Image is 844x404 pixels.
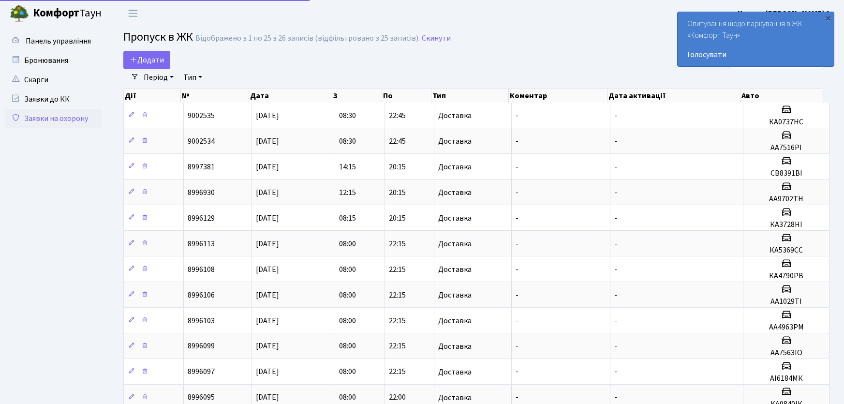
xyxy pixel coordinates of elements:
span: Доставка [438,137,472,145]
span: - [516,162,518,172]
span: - [614,264,617,275]
span: 8996099 [188,341,215,352]
span: - [516,264,518,275]
div: Відображено з 1 по 25 з 26 записів (відфільтровано з 25 записів). [195,34,420,43]
span: - [614,110,617,121]
span: [DATE] [256,392,279,403]
span: 08:00 [339,290,356,300]
span: 20:15 [389,213,406,224]
a: Бронювання [5,51,102,70]
th: Авто [740,89,823,103]
span: 14:15 [339,162,356,172]
span: 8996113 [188,239,215,249]
span: Доставка [438,317,472,325]
span: 08:00 [339,239,356,249]
div: Опитування щодо паркування в ЖК «Комфорт Таун» [678,12,834,66]
span: - [614,239,617,249]
b: Комфорт [33,5,79,21]
span: Доставка [438,214,472,222]
span: 22:15 [389,290,406,300]
a: Голосувати [687,49,824,60]
span: 9002534 [188,136,215,147]
span: - [614,367,617,377]
span: Панель управління [26,36,91,46]
span: [DATE] [256,213,279,224]
a: Додати [123,51,170,69]
h5: АІ6184МК [747,374,825,383]
span: - [516,367,518,377]
span: 08:00 [339,315,356,326]
span: 9002535 [188,110,215,121]
span: Доставка [438,368,472,376]
span: [DATE] [256,264,279,275]
span: [DATE] [256,239,279,249]
span: - [516,290,518,300]
span: [DATE] [256,290,279,300]
span: 08:00 [339,367,356,377]
span: 08:00 [339,264,356,275]
span: - [614,315,617,326]
span: - [516,239,518,249]
span: 20:15 [389,187,406,198]
th: № [181,89,249,103]
span: - [516,213,518,224]
th: По [382,89,431,103]
a: Заявки на охорону [5,109,102,128]
a: Період [140,69,178,86]
span: 12:15 [339,187,356,198]
a: Тип [179,69,206,86]
span: - [516,392,518,403]
th: Коментар [509,89,607,103]
span: Доставка [438,112,472,120]
span: - [516,110,518,121]
span: Доставка [438,240,472,248]
span: - [516,315,518,326]
span: - [516,187,518,198]
th: Дії [124,89,181,103]
a: Заявки до КК [5,90,102,109]
a: Цитрус [PERSON_NAME] А. [738,8,832,19]
span: 22:15 [389,239,406,249]
span: Доставка [438,343,472,350]
span: 08:00 [339,341,356,352]
span: - [614,136,617,147]
span: - [614,162,617,172]
span: Додати [130,55,164,65]
span: [DATE] [256,136,279,147]
span: [DATE] [256,187,279,198]
span: Доставка [438,163,472,171]
div: × [823,13,833,23]
span: 20:15 [389,162,406,172]
span: [DATE] [256,367,279,377]
h5: СВ8391ВІ [747,169,825,178]
h5: АА7563ІО [747,348,825,358]
span: - [614,187,617,198]
span: 22:45 [389,110,406,121]
span: 8996097 [188,367,215,377]
h5: КА0737НС [747,118,825,127]
span: 22:15 [389,367,406,377]
th: Дата активації [607,89,740,103]
th: Дата [249,89,332,103]
span: Пропуск в ЖК [123,29,193,45]
span: - [516,341,518,352]
span: 08:00 [339,392,356,403]
span: Таун [33,5,102,22]
a: Панель управління [5,31,102,51]
span: 8996129 [188,213,215,224]
span: 8996095 [188,392,215,403]
span: 22:45 [389,136,406,147]
span: Доставка [438,394,472,402]
span: 22:00 [389,392,406,403]
h5: КА4790РВ [747,271,825,281]
span: - [516,136,518,147]
span: Доставка [438,189,472,196]
h5: АА4963РМ [747,323,825,332]
h5: КА3728НІ [747,220,825,229]
span: [DATE] [256,162,279,172]
span: 22:15 [389,315,406,326]
span: - [614,392,617,403]
span: Доставка [438,291,472,299]
span: - [614,290,617,300]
